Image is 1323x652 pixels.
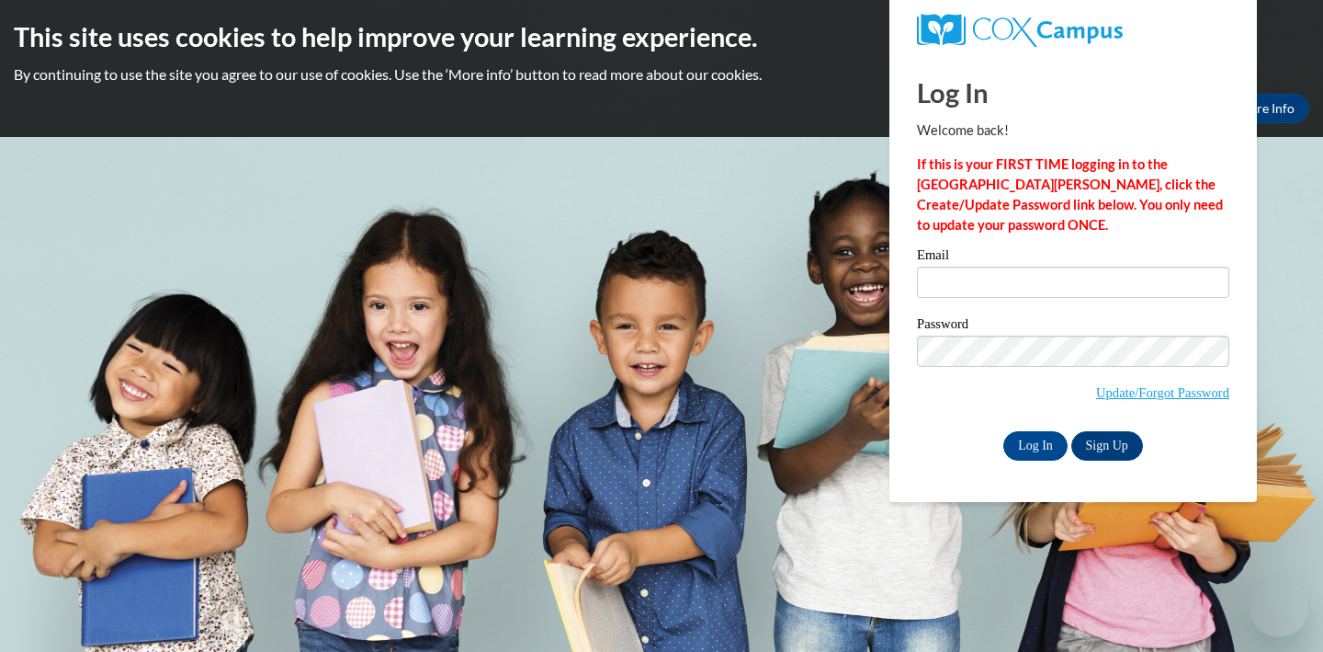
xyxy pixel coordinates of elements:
[917,317,1229,336] label: Password
[1003,431,1068,461] input: Log In
[1071,431,1143,461] a: Sign Up
[917,248,1229,267] label: Email
[1223,94,1309,123] a: More Info
[14,18,1309,55] h2: This site uses cookies to help improve your learning experience.
[917,120,1229,141] p: Welcome back!
[917,14,1123,47] img: COX Campus
[1096,385,1229,400] a: Update/Forgot Password
[917,156,1223,233] strong: If this is your FIRST TIME logging in to the [GEOGRAPHIC_DATA][PERSON_NAME], click the Create/Upd...
[1249,578,1308,637] iframe: Button to launch messaging window
[917,74,1229,111] h1: Log In
[14,64,1309,85] p: By continuing to use the site you agree to our use of cookies. Use the ‘More info’ button to read...
[917,14,1229,47] a: COX Campus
